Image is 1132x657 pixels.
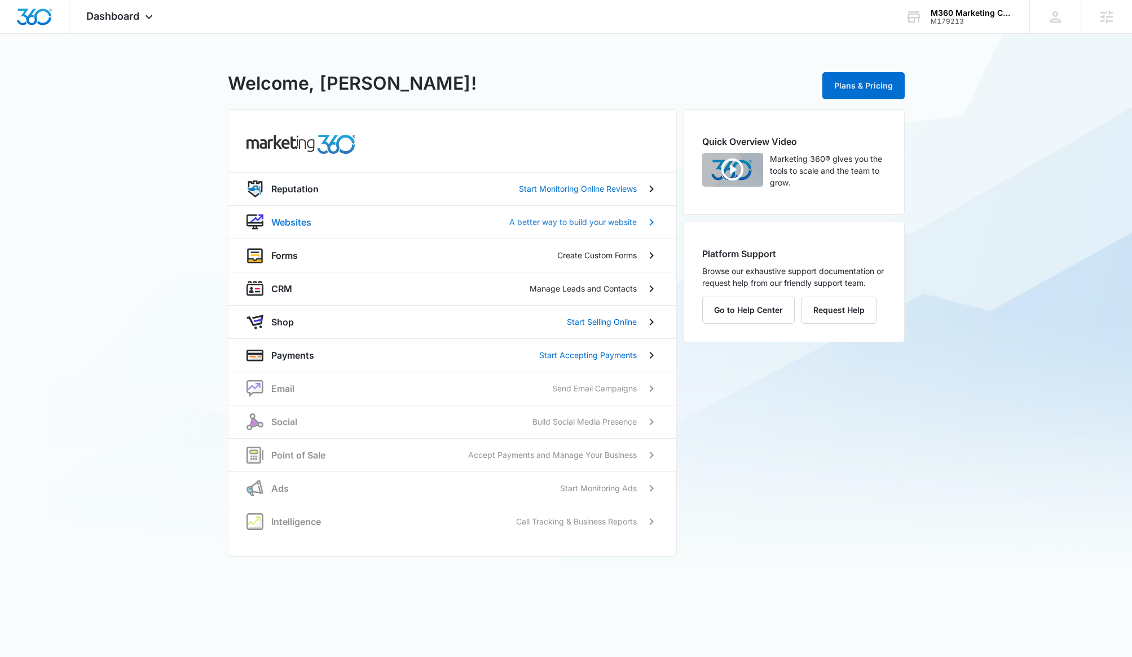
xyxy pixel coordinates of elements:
h2: Quick Overview Video [702,135,886,148]
p: Start Accepting Payments [539,349,637,361]
button: Go to Help Center [702,297,795,324]
img: nurture [246,380,263,397]
p: Start Monitoring Ads [560,482,637,494]
p: A better way to build your website [509,216,637,228]
a: posPoint of SaleAccept Payments and Manage Your Business [228,438,676,471]
p: Build Social Media Presence [532,416,637,427]
p: Shop [271,315,294,329]
p: Payments [271,349,314,362]
p: Browse our exhaustive support documentation or request help from our friendly support team. [702,265,886,289]
a: Plans & Pricing [822,81,905,90]
a: reputationReputationStart Monitoring Online Reviews [228,172,676,205]
img: shopApp [246,314,263,330]
img: social [246,413,263,430]
p: Start Selling Online [567,316,637,328]
p: Call Tracking & Business Reports [516,515,637,527]
p: CRM [271,282,292,296]
p: Reputation [271,182,319,196]
img: Quick Overview Video [702,153,763,187]
a: adsAdsStart Monitoring Ads [228,471,676,505]
a: crmCRMManage Leads and Contacts [228,272,676,305]
a: intelligenceIntelligenceCall Tracking & Business Reports [228,505,676,538]
p: Websites [271,215,311,229]
img: forms [246,247,263,264]
p: Ads [271,482,289,495]
p: Point of Sale [271,448,325,462]
a: paymentsPaymentsStart Accepting Payments [228,338,676,372]
img: intelligence [246,513,263,530]
p: Social [271,415,297,429]
img: pos [246,447,263,464]
img: ads [246,480,263,497]
img: common.products.marketing.title [246,135,356,154]
img: crm [246,280,263,297]
img: website [246,214,263,231]
img: payments [246,347,263,364]
p: Manage Leads and Contacts [530,283,637,294]
a: Go to Help Center [702,305,801,315]
div: account name [931,8,1013,17]
p: Intelligence [271,515,321,528]
a: websiteWebsitesA better way to build your website [228,205,676,239]
a: shopAppShopStart Selling Online [228,305,676,338]
p: Send Email Campaigns [552,382,637,394]
span: Dashboard [86,10,139,22]
button: Request Help [801,297,876,324]
a: nurtureEmailSend Email Campaigns [228,372,676,405]
a: formsFormsCreate Custom Forms [228,239,676,272]
p: Email [271,382,294,395]
h2: Platform Support [702,247,886,261]
p: Create Custom Forms [557,249,637,261]
a: socialSocialBuild Social Media Presence [228,405,676,438]
img: reputation [246,180,263,197]
a: Request Help [801,305,876,315]
p: Start Monitoring Online Reviews [519,183,637,195]
h1: Welcome, [PERSON_NAME]! [228,70,477,97]
button: Plans & Pricing [822,72,905,99]
p: Marketing 360® gives you the tools to scale and the team to grow. [770,153,886,188]
p: Forms [271,249,298,262]
p: Accept Payments and Manage Your Business [468,449,637,461]
div: account id [931,17,1013,25]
